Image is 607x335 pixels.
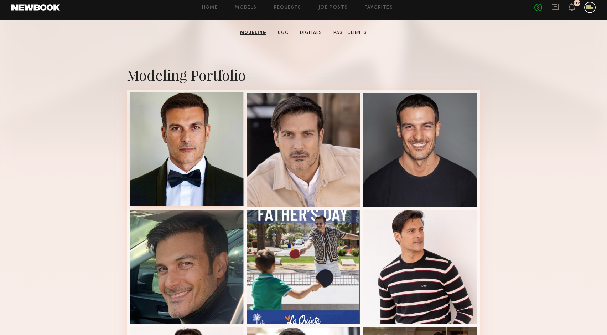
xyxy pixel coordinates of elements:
[127,65,480,84] div: Modeling Portfolio
[275,30,291,36] a: UGC
[202,5,218,10] a: Home
[318,5,348,10] a: Job Posts
[274,5,301,10] a: Requests
[297,30,325,36] a: Digitals
[574,1,580,5] div: 112
[237,30,269,36] a: Modeling
[331,30,370,36] a: Past Clients
[365,5,393,10] a: Favorites
[235,5,256,10] a: Models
